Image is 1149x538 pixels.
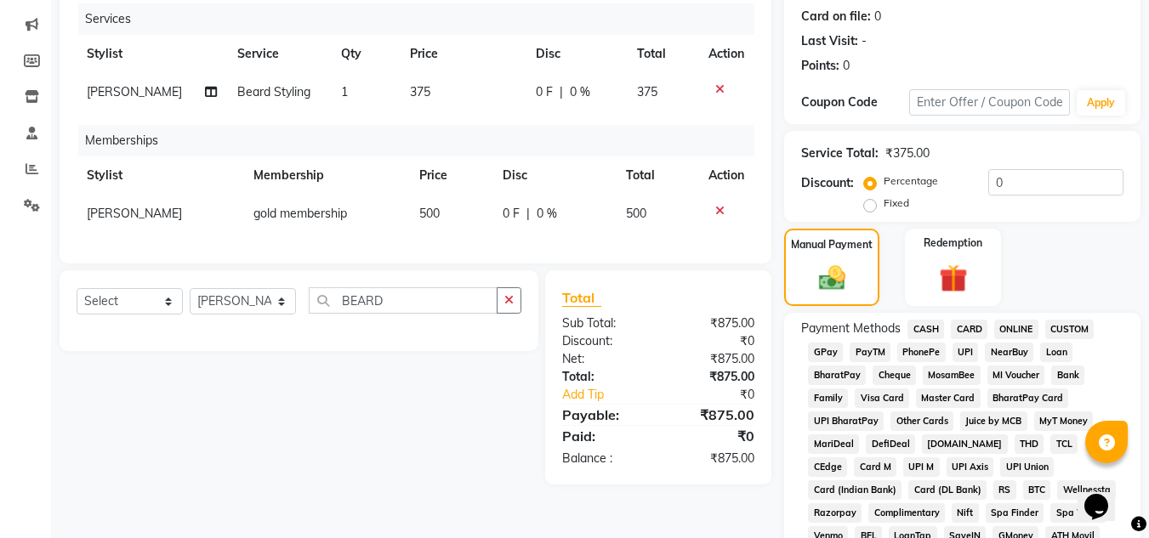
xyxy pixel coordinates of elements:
[903,457,940,477] span: UPI M
[947,457,994,477] span: UPI Axis
[549,450,658,467] div: Balance :
[854,457,896,477] span: Card M
[537,205,557,223] span: 0 %
[909,89,1070,116] input: Enter Offer / Coupon Code
[924,235,982,251] label: Redemption
[907,320,944,339] span: CASH
[953,343,979,362] span: UPI
[419,206,440,221] span: 500
[808,434,859,454] span: MariDeal
[801,93,908,111] div: Coupon Code
[843,57,850,75] div: 0
[808,365,866,385] span: BharatPay
[930,261,976,296] img: _gift.svg
[993,480,1016,500] span: RS
[1050,434,1078,454] span: TCL
[884,173,938,189] label: Percentage
[626,206,646,221] span: 500
[549,386,676,404] a: Add Tip
[492,156,616,195] th: Disc
[227,35,331,73] th: Service
[1057,480,1116,500] span: Wellnessta
[808,343,843,362] span: GPay
[1034,411,1094,431] span: MyT Money
[1078,470,1132,521] iframe: chat widget
[987,388,1069,408] span: BharatPay Card
[1050,503,1106,523] span: Spa Week
[897,343,946,362] span: PhonePe
[885,144,930,162] div: ₹375.00
[526,35,627,73] th: Disc
[237,84,310,99] span: Beard Styling
[698,156,754,195] th: Action
[77,156,243,195] th: Stylist
[549,314,658,332] div: Sub Total:
[658,450,767,467] div: ₹875.00
[922,434,1008,454] span: [DOMAIN_NAME]
[1077,90,1125,116] button: Apply
[658,332,767,350] div: ₹0
[1023,480,1051,500] span: BTC
[549,426,658,446] div: Paid:
[87,84,182,99] span: [PERSON_NAME]
[801,57,839,75] div: Points:
[808,411,884,431] span: UPI BharatPay
[1040,343,1072,362] span: Loan
[916,388,981,408] span: Master Card
[985,343,1033,362] span: NearBuy
[616,156,699,195] th: Total
[791,237,873,252] label: Manual Payment
[801,144,879,162] div: Service Total:
[627,35,699,73] th: Total
[801,32,858,50] div: Last Visit:
[884,195,909,211] label: Fixed
[923,365,981,385] span: MosamBee
[960,411,1027,431] span: Juice by MCB
[658,314,767,332] div: ₹875.00
[1045,320,1095,339] span: CUSTOM
[400,35,526,73] th: Price
[811,263,854,293] img: _cash.svg
[987,365,1045,385] span: MI Voucher
[78,3,767,35] div: Services
[862,32,867,50] div: -
[874,8,881,25] div: 0
[309,287,498,314] input: Search
[658,426,767,446] div: ₹0
[890,411,953,431] span: Other Cards
[873,365,916,385] span: Cheque
[801,174,854,192] div: Discount:
[808,503,862,523] span: Razorpay
[1015,434,1044,454] span: THD
[549,332,658,350] div: Discount:
[549,350,658,368] div: Net:
[78,125,767,156] div: Memberships
[637,84,657,99] span: 375
[562,289,601,307] span: Total
[908,480,987,500] span: Card (DL Bank)
[536,83,553,101] span: 0 F
[986,503,1044,523] span: Spa Finder
[952,503,979,523] span: Nift
[808,388,848,408] span: Family
[526,205,530,223] span: |
[698,35,754,73] th: Action
[341,84,348,99] span: 1
[951,320,987,339] span: CARD
[801,320,901,337] span: Payment Methods
[658,368,767,386] div: ₹875.00
[808,480,902,500] span: Card (Indian Bank)
[253,206,347,221] span: gold membership
[503,205,520,223] span: 0 F
[77,35,227,73] th: Stylist
[409,156,492,195] th: Price
[808,457,847,477] span: CEdge
[866,434,915,454] span: DefiDeal
[658,405,767,425] div: ₹875.00
[994,320,1038,339] span: ONLINE
[549,405,658,425] div: Payable:
[549,368,658,386] div: Total:
[677,386,768,404] div: ₹0
[850,343,890,362] span: PayTM
[87,206,182,221] span: [PERSON_NAME]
